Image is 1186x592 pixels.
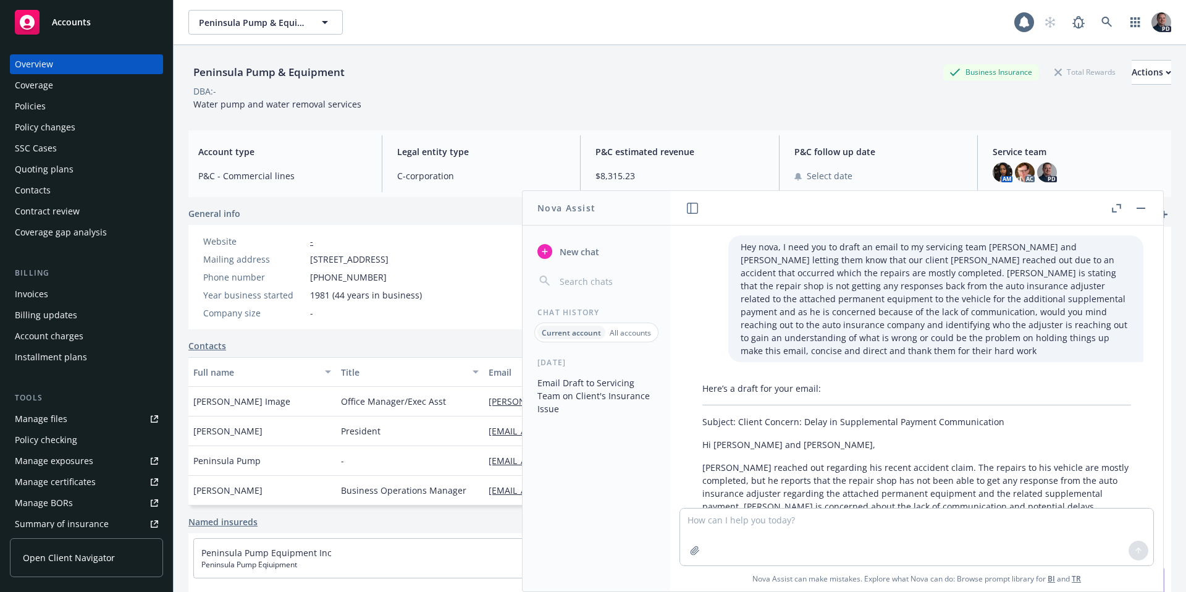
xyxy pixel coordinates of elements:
[310,307,313,319] span: -
[1015,163,1035,182] img: photo
[537,201,595,214] h1: Nova Assist
[188,64,350,80] div: Peninsula Pump & Equipment
[1095,10,1119,35] a: Search
[1038,10,1062,35] a: Start snowing
[188,339,226,352] a: Contacts
[201,547,332,559] a: Peninsula Pump Equipment Inc
[193,366,318,379] div: Full name
[484,357,730,387] button: Email
[610,328,651,338] p: All accounts
[341,484,466,497] span: Business Operations Manager
[993,163,1012,182] img: photo
[702,461,1131,513] p: [PERSON_NAME] reached out regarding his recent accident claim. The repairs to his vehicle are mos...
[15,305,77,325] div: Billing updates
[1066,10,1091,35] a: Report a Bug
[10,326,163,346] a: Account charges
[1037,163,1057,182] img: photo
[489,455,643,467] a: [EMAIL_ADDRESS][DOMAIN_NAME]
[188,10,343,35] button: Peninsula Pump & Equipment
[489,484,643,496] a: [EMAIL_ADDRESS][DOMAIN_NAME]
[310,235,313,247] a: -
[341,395,446,408] span: Office Manager/Exec Asst
[341,425,381,438] span: President
[10,284,163,304] a: Invoices
[188,207,240,220] span: General info
[15,409,67,429] div: Manage files
[1123,10,1148,35] a: Switch app
[10,451,163,471] a: Manage exposures
[1132,61,1171,84] div: Actions
[15,493,73,513] div: Manage BORs
[10,514,163,534] a: Summary of insurance
[1048,573,1055,584] a: BI
[993,145,1161,158] span: Service team
[52,17,91,27] span: Accounts
[15,75,53,95] div: Coverage
[15,180,51,200] div: Contacts
[336,357,484,387] button: Title
[193,484,263,497] span: [PERSON_NAME]
[15,326,83,346] div: Account charges
[341,366,465,379] div: Title
[1132,60,1171,85] button: Actions
[15,284,48,304] div: Invoices
[199,16,306,29] span: Peninsula Pump & Equipment
[10,159,163,179] a: Quoting plans
[10,75,163,95] a: Coverage
[557,245,599,258] span: New chat
[188,515,258,528] a: Named insureds
[203,307,305,319] div: Company size
[203,289,305,302] div: Year business started
[203,235,305,248] div: Website
[532,240,660,263] button: New chat
[542,328,601,338] p: Current account
[10,493,163,513] a: Manage BORs
[15,222,107,242] div: Coverage gap analysis
[702,415,1131,428] p: Subject: Client Concern: Delay in Supplemental Payment Communication
[10,347,163,367] a: Installment plans
[15,138,57,158] div: SSC Cases
[193,395,290,408] span: [PERSON_NAME] Image
[595,145,764,158] span: P&C estimated revenue
[201,559,540,570] span: Peninsula Pump Eqiuipment
[203,271,305,284] div: Phone number
[203,253,305,266] div: Mailing address
[675,566,1158,591] span: Nova Assist can make mistakes. Explore what Nova can do: Browse prompt library for and
[188,357,336,387] button: Full name
[15,430,77,450] div: Policy checking
[23,551,115,564] span: Open Client Navigator
[741,240,1131,357] p: Hey nova, I need you to draft an email to my servicing team [PERSON_NAME] and [PERSON_NAME] letti...
[807,169,852,182] span: Select date
[10,305,163,325] a: Billing updates
[1048,64,1122,80] div: Total Rewards
[10,201,163,221] a: Contract review
[397,145,566,158] span: Legal entity type
[595,169,764,182] span: $8,315.23
[341,454,344,467] span: -
[193,454,261,467] span: Peninsula Pump
[10,222,163,242] a: Coverage gap analysis
[15,96,46,116] div: Policies
[15,54,53,74] div: Overview
[15,472,96,492] div: Manage certificates
[198,169,367,182] span: P&C - Commercial lines
[1072,573,1081,584] a: TR
[557,273,655,290] input: Search chats
[523,357,670,368] div: [DATE]
[489,395,712,407] a: [PERSON_NAME][EMAIL_ADDRESS][DOMAIN_NAME]
[310,271,387,284] span: [PHONE_NUMBER]
[10,472,163,492] a: Manage certificates
[15,451,93,471] div: Manage exposures
[10,54,163,74] a: Overview
[310,289,422,302] span: 1981 (44 years in business)
[794,145,963,158] span: P&C follow up date
[702,382,1131,395] p: Here’s a draft for your email:
[10,117,163,137] a: Policy changes
[10,392,163,404] div: Tools
[10,430,163,450] a: Policy checking
[193,85,216,98] div: DBA: -
[15,514,109,534] div: Summary of insurance
[198,145,367,158] span: Account type
[523,307,670,318] div: Chat History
